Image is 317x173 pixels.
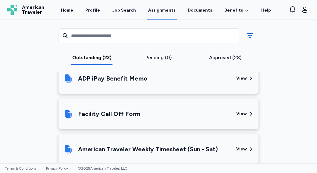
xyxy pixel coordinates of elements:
span: Benefits [224,7,243,13]
div: Outstanding (23) [61,54,123,61]
div: View [236,146,247,152]
div: View [236,75,247,81]
span: © 2025 American Traveler, LLC [78,166,127,171]
a: Terms & Conditions [5,166,36,171]
div: ADP iPay Benefit Memo [78,74,147,83]
img: Logo [7,5,17,15]
div: Job Search [112,7,136,13]
div: Approved (28) [194,54,256,61]
div: American Traveler Weekly Timesheet (Sun - Sat) [78,145,218,153]
a: Privacy Policy [46,166,68,171]
div: View [236,111,247,117]
span: American Traveler [22,5,44,15]
a: Benefits [224,7,249,13]
div: Pending (0) [128,54,190,61]
a: Assignments [147,1,177,20]
div: Facility Call Off Form [78,110,140,118]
